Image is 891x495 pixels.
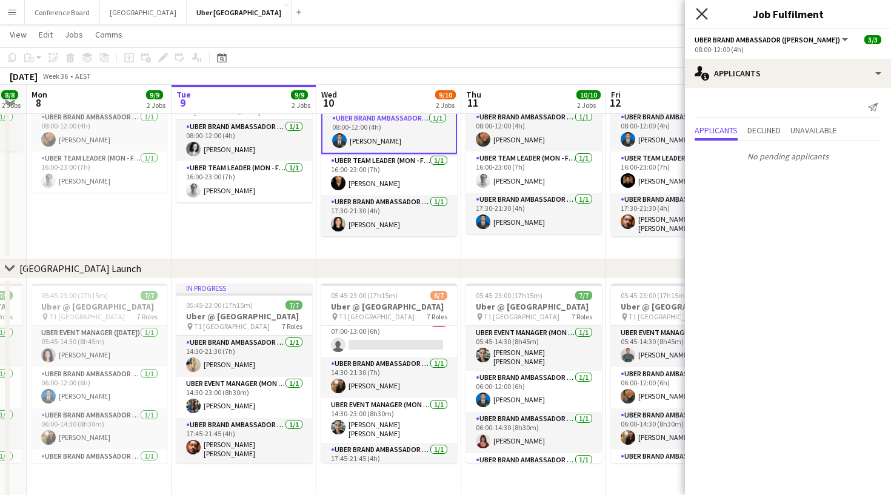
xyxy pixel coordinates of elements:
div: 08:00-12:00 (4h) [695,45,881,54]
app-card-role: UBER Brand Ambassador ([PERSON_NAME])1/117:30-21:30 (4h)[PERSON_NAME] [PERSON_NAME] [611,193,747,238]
app-card-role: UBER Event Manager (Mon - Fri)1/114:30-23:00 (8h30m)[PERSON_NAME] [176,377,312,418]
span: 9/9 [291,90,308,99]
div: Applicants [685,59,891,88]
app-card-role: UBER Brand Ambassador ([PERSON_NAME])1/1 [466,453,602,494]
app-card-role: UBER Brand Ambassador ([PERSON_NAME])1/106:00-14:30 (8h30m)[PERSON_NAME] [466,412,602,453]
app-card-role: UBER Brand Ambassador ([PERSON_NAME])1/108:00-12:00 (4h)[PERSON_NAME] [176,120,312,161]
span: Mon [32,89,47,100]
app-card-role: UBER Brand Ambassador ([PERSON_NAME])1/107:00-13:00 (6h) [32,450,167,491]
span: 9 [175,96,191,110]
app-job-card: 05:45-23:00 (17h15m)7/7Uber @ [GEOGRAPHIC_DATA] T1 [GEOGRAPHIC_DATA]7 RolesUBER Event Manager ([D... [32,284,167,463]
app-card-role: UBER Brand Ambassador ([PERSON_NAME])1/117:30-21:30 (4h)[PERSON_NAME] [321,195,457,236]
app-card-role: Uber Team Leader (Mon - Fri)1/116:00-23:00 (7h)[PERSON_NAME] [32,151,167,193]
button: Conference Board [25,1,100,24]
span: 05:45-23:00 (17h15m) [621,291,687,300]
span: 05:45-23:00 (17h15m) [186,301,253,310]
span: 7/7 [141,291,158,300]
app-card-role: UBER Brand Ambassador ([PERSON_NAME])6I5A0/107:00-13:00 (6h) [321,316,457,357]
span: Declined [747,126,781,135]
div: AEST [75,71,91,81]
button: Uber [GEOGRAPHIC_DATA] [187,1,292,24]
app-card-role: UBER Brand Ambassador ([PERSON_NAME])1/117:30-21:30 (4h)[PERSON_NAME] [466,193,602,234]
p: No pending applicants [685,146,891,167]
span: T1 [GEOGRAPHIC_DATA] [194,322,270,331]
app-job-card: 05:45-23:00 (17h15m)6/7Uber @ [GEOGRAPHIC_DATA] T1 [GEOGRAPHIC_DATA]7 RolesUBER Brand Ambassador ... [321,284,457,463]
app-card-role: UBER Brand Ambassador ([PERSON_NAME])1/106:00-14:30 (8h30m)[PERSON_NAME] [611,408,747,450]
span: 8/8 [1,90,18,99]
div: 08:00-23:00 (15h)3/3Uber @ [MEDICAL_DATA][GEOGRAPHIC_DATA] [GEOGRAPHIC_DATA]3 RolesUBER Brand Amb... [466,57,602,234]
app-card-role: UBER Brand Ambassador ([PERSON_NAME])1/108:00-12:00 (4h)[PERSON_NAME] [32,110,167,151]
span: Edit [39,29,53,40]
span: T1 [GEOGRAPHIC_DATA] [339,312,415,321]
span: 10/10 [576,90,601,99]
span: Unavailable [790,126,837,135]
span: 3/3 [864,35,881,44]
app-job-card: 08:00-23:00 (15h)3/3Uber @ [MEDICAL_DATA][GEOGRAPHIC_DATA] [GEOGRAPHIC_DATA]3 RolesUBER Brand Amb... [611,57,747,236]
span: Thu [466,89,481,100]
span: 7/7 [575,291,592,300]
app-card-role: Uber Team Leader (Mon - Fri)1/116:00-23:00 (7h)[PERSON_NAME] [466,151,602,193]
div: In progress [176,284,312,293]
h3: Job Fulfilment [685,6,891,22]
span: T1 [GEOGRAPHIC_DATA] [49,312,125,321]
span: Comms [95,29,122,40]
app-card-role: UBER Brand Ambassador ([PERSON_NAME])1/117:45-21:45 (4h)[PERSON_NAME] [PERSON_NAME] [176,418,312,463]
span: 9/9 [146,90,163,99]
app-job-card: In progress08:00-23:00 (15h)2/2Uber @ [MEDICAL_DATA][GEOGRAPHIC_DATA] [GEOGRAPHIC_DATA]2 RolesUBE... [176,57,312,202]
span: 6/7 [430,291,447,300]
app-card-role: UBER Brand Ambassador ([PERSON_NAME])1/108:00-12:00 (4h)[PERSON_NAME] [321,110,457,154]
app-card-role: UBER Event Manager (Mon - Fri)1/105:45-14:30 (8h45m)[PERSON_NAME] [PERSON_NAME] [466,326,602,371]
div: 2 Jobs [577,101,600,110]
span: 05:45-23:00 (17h15m) [476,291,542,300]
app-card-role: UBER Brand Ambassador ([PERSON_NAME])1/106:00-12:00 (6h)[PERSON_NAME] [611,367,747,408]
app-card-role: UBER Event Manager (Mon - Fri)1/114:30-23:00 (8h30m)[PERSON_NAME] [PERSON_NAME] [321,398,457,443]
app-job-card: 08:00-23:00 (15h)2/2Uber @ [MEDICAL_DATA][GEOGRAPHIC_DATA] [GEOGRAPHIC_DATA]2 RolesUBER Brand Amb... [32,57,167,193]
span: 7/7 [285,301,302,310]
app-card-role: Uber Team Leader (Mon - Fri)1/116:00-23:00 (7h)[PERSON_NAME] [176,161,312,202]
app-job-card: 05:45-23:00 (17h15m)7/7Uber @ [GEOGRAPHIC_DATA] T1 [GEOGRAPHIC_DATA]7 RolesUBER Event Manager (Mo... [466,284,602,463]
span: 7 Roles [427,312,447,321]
app-card-role: UBER Brand Ambassador ([PERSON_NAME])1/106:00-12:00 (6h)[PERSON_NAME] [32,367,167,408]
h3: Uber @ [GEOGRAPHIC_DATA] [321,301,457,312]
app-job-card: 08:00-23:00 (15h)3/3Uber @ [MEDICAL_DATA][GEOGRAPHIC_DATA] [GEOGRAPHIC_DATA]3 RolesUBER Brand Amb... [321,57,457,236]
app-card-role: UBER Brand Ambassador ([PERSON_NAME])1/108:00-12:00 (4h)[PERSON_NAME] [611,110,747,151]
a: Jobs [60,27,88,42]
span: 9/10 [435,90,456,99]
button: UBER Brand Ambassador ([PERSON_NAME]) [695,35,850,44]
span: 12 [609,96,621,110]
span: Fri [611,89,621,100]
div: [GEOGRAPHIC_DATA] Launch [19,262,141,274]
app-card-role: Uber Team Leader (Mon - Fri)1/116:00-23:00 (7h)[PERSON_NAME] [611,151,747,193]
span: UBER Brand Ambassador (Mon - Fri) [695,35,840,44]
div: 2 Jobs [292,101,310,110]
app-card-role: UBER Brand Ambassador ([PERSON_NAME])1/114:30-21:30 (7h)[PERSON_NAME] [176,336,312,377]
app-job-card: 05:45-23:00 (17h15m)7/7Uber @ [GEOGRAPHIC_DATA] T1 [GEOGRAPHIC_DATA]7 RolesUBER Event Manager (Mo... [611,284,747,463]
span: 05:45-23:00 (17h15m) [331,291,398,300]
span: Jobs [65,29,83,40]
span: Wed [321,89,337,100]
span: T1 [GEOGRAPHIC_DATA] [629,312,704,321]
app-card-role: UBER Brand Ambassador ([PERSON_NAME])1/108:00-12:00 (4h)[PERSON_NAME] [466,110,602,151]
span: 05:45-23:00 (17h15m) [41,291,108,300]
app-job-card: In progress05:45-23:00 (17h15m)7/7Uber @ [GEOGRAPHIC_DATA] T1 [GEOGRAPHIC_DATA]7 Roles[PERSON_NAM... [176,284,312,463]
span: 8 [30,96,47,110]
app-card-role: UBER Brand Ambassador ([PERSON_NAME])1/114:30-21:30 (7h)[PERSON_NAME] [321,357,457,398]
app-card-role: UBER Brand Ambassador ([PERSON_NAME])1/106:00-14:30 (8h30m)[PERSON_NAME] [32,408,167,450]
span: Applicants [695,126,738,135]
span: Week 36 [40,71,70,81]
app-card-role: Uber Team Leader (Mon - Fri)1/116:00-23:00 (7h)[PERSON_NAME] [321,154,457,195]
span: T1 [GEOGRAPHIC_DATA] [484,312,559,321]
span: 7 Roles [282,322,302,331]
app-card-role: UBER Event Manager (Mon - Fri)1/105:45-14:30 (8h45m)[PERSON_NAME] [611,326,747,367]
app-card-role: UBER Brand Ambassador ([PERSON_NAME])1/106:00-12:00 (6h)[PERSON_NAME] [466,371,602,412]
h3: Uber @ [GEOGRAPHIC_DATA] [466,301,602,312]
app-card-role: UBER Brand Ambassador ([PERSON_NAME])1/117:45-21:45 (4h) [321,443,457,488]
app-card-role: UBER Brand Ambassador ([PERSON_NAME])1/107:00-13:00 (6h) [611,450,747,491]
span: View [10,29,27,40]
a: View [5,27,32,42]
